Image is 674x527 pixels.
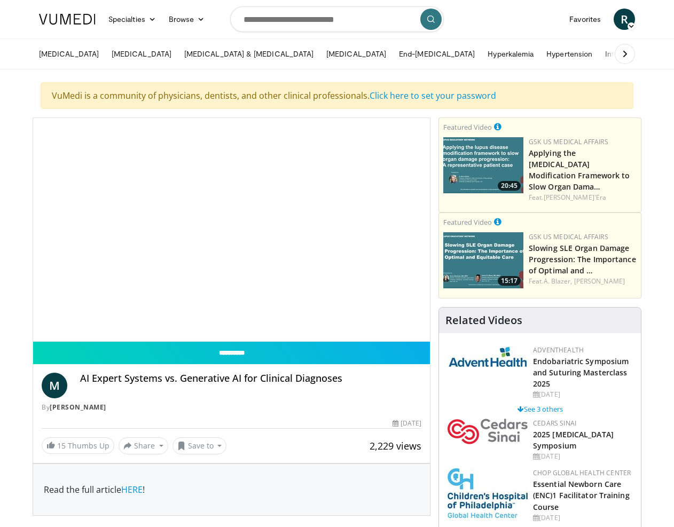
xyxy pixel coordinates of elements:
a: R [614,9,635,30]
a: [MEDICAL_DATA] [105,43,178,65]
div: [DATE] [533,390,632,399]
img: VuMedi Logo [39,14,96,25]
a: Applying the [MEDICAL_DATA] Modification Framework to Slow Organ Dama… [529,148,630,192]
a: Browse [162,9,211,30]
div: VuMedi is a community of physicians, dentists, and other clinical professionals. [41,82,633,109]
div: By [42,403,421,412]
span: 2,229 views [370,439,421,452]
h4: Related Videos [445,314,522,327]
a: Specialties [102,9,162,30]
a: Cedars Sinai [533,419,576,428]
a: See 3 others [518,404,563,414]
a: [PERSON_NAME] [574,277,625,286]
video-js: Video Player [33,118,430,342]
a: [MEDICAL_DATA] [320,43,393,65]
a: Hypertension [540,43,599,65]
img: dff207f3-9236-4a51-a237-9c7125d9f9ab.png.150x105_q85_crop-smart_upscale.jpg [443,232,523,288]
a: GSK US Medical Affairs [529,137,608,146]
img: 7e905080-f4a2-4088-8787-33ce2bef9ada.png.150x105_q85_autocrop_double_scale_upscale_version-0.2.png [448,419,528,444]
div: [DATE] [533,452,632,461]
a: 20:45 [443,137,523,193]
a: HERE [121,484,143,495]
a: [PERSON_NAME]'Era [544,193,607,202]
a: A. Blazer, [544,277,573,286]
span: 15 [57,441,66,451]
a: [PERSON_NAME] [50,403,106,412]
div: [DATE] [533,513,632,523]
a: Endobariatric Symposium and Suturing Masterclass 2025 [533,356,629,389]
a: GSK US Medical Affairs [529,232,608,241]
a: CHOP Global Health Center [533,468,631,477]
small: Featured Video [443,217,492,227]
button: Save to [173,437,227,454]
p: Read the full article ! [44,483,419,496]
a: M [42,373,67,398]
div: [DATE] [393,419,421,428]
a: Slowing SLE Organ Damage Progression: The Importance of Optimal and … [529,243,636,276]
div: Feat. [529,193,637,202]
a: AdventHealth [533,345,584,355]
a: Favorites [563,9,607,30]
a: [MEDICAL_DATA] [33,43,105,65]
a: 2025 [MEDICAL_DATA] Symposium [533,429,614,451]
h4: AI Expert Systems vs. Generative AI for Clinical Diagnoses [80,373,421,384]
img: 9b11da17-84cb-43c8-bb1f-86317c752f50.png.150x105_q85_crop-smart_upscale.jpg [443,137,523,193]
a: Click here to set your password [370,90,496,101]
span: 15:17 [498,276,521,286]
a: Essential Newborn Care (ENC)1 Facilitator Training Course [533,479,630,512]
a: 15:17 [443,232,523,288]
input: Search topics, interventions [230,6,444,32]
span: 20:45 [498,181,521,191]
img: 5c3c682d-da39-4b33-93a5-b3fb6ba9580b.jpg.150x105_q85_autocrop_double_scale_upscale_version-0.2.jpg [448,345,528,367]
a: Hyperkalemia [481,43,540,65]
a: End-[MEDICAL_DATA] [393,43,481,65]
small: Featured Video [443,122,492,132]
img: 8fbf8b72-0f77-40e1-90f4-9648163fd298.jpg.150x105_q85_autocrop_double_scale_upscale_version-0.2.jpg [448,468,528,518]
div: Feat. [529,277,637,286]
button: Share [119,437,168,454]
a: 15 Thumbs Up [42,437,114,454]
a: [MEDICAL_DATA] & [MEDICAL_DATA] [178,43,320,65]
